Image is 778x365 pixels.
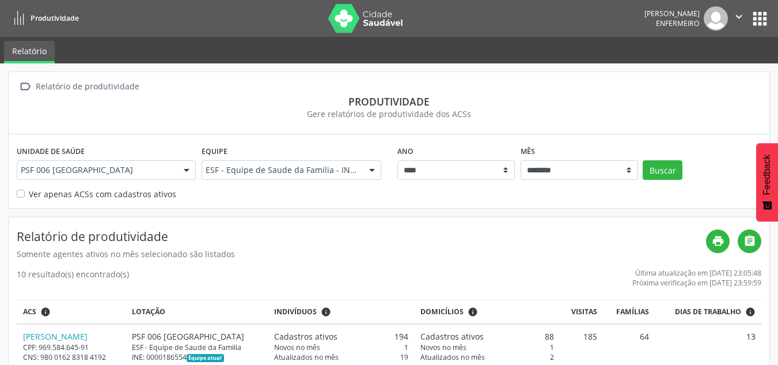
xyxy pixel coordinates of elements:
[206,164,357,176] span: ESF - Equipe de Saude da Familia - INE: 0000186554
[31,13,79,23] span: Produtividade
[738,229,761,253] a: 
[632,268,761,278] div: Última atualização em [DATE] 23:05:48
[420,330,484,343] span: Cadastros ativos
[8,9,79,28] a: Produtividade
[420,352,554,362] div: 2
[274,307,317,317] span: Indivíduos
[560,300,604,324] th: Visitas
[17,268,129,288] div: 10 resultado(s) encontrado(s)
[468,307,478,317] i: <div class="text-left"> <div> <strong>Cadastros ativos:</strong> Cadastros que estão vinculados a...
[17,229,706,244] h4: Relatório de produtividade
[644,9,700,18] div: [PERSON_NAME]
[274,352,339,362] span: Atualizados no mês
[17,78,141,95] a:  Relatório de produtividade
[274,330,337,343] span: Cadastros ativos
[632,278,761,288] div: Próxima verificação em [DATE] 23:59:59
[704,6,728,31] img: img
[23,343,120,352] div: CPF: 969.584.645-91
[17,78,33,95] i: 
[187,354,224,362] span: Esta é a equipe atual deste Agente
[420,307,464,317] span: Domicílios
[274,330,408,343] div: 194
[23,331,88,342] a: [PERSON_NAME]
[274,343,408,352] div: 1
[604,300,655,324] th: Famílias
[33,78,141,95] div: Relatório de produtividade
[420,352,485,362] span: Atualizados no mês
[675,307,741,317] span: Dias de trabalho
[756,143,778,221] button: Feedback - Mostrar pesquisa
[202,142,227,160] label: Equipe
[17,142,85,160] label: Unidade de saúde
[126,300,268,324] th: Lotação
[21,164,172,176] span: PSF 006 [GEOGRAPHIC_DATA]
[420,343,466,352] span: Novos no mês
[728,6,750,31] button: 
[29,188,176,200] label: Ver apenas ACSs com cadastros ativos
[132,343,263,352] div: ESF - Equipe de Saude da Familia
[643,160,682,180] button: Buscar
[521,142,535,160] label: Mês
[420,330,554,343] div: 88
[274,343,320,352] span: Novos no mês
[40,307,51,317] i: ACSs que estiveram vinculados a uma UBS neste período, mesmo sem produtividade.
[706,229,730,253] a: print
[4,41,55,63] a: Relatório
[17,248,706,260] div: Somente agentes ativos no mês selecionado são listados
[397,142,413,160] label: Ano
[321,307,331,317] i: <div class="text-left"> <div> <strong>Cadastros ativos:</strong> Cadastros que estão vinculados a...
[712,235,724,247] i: print
[762,155,772,195] span: Feedback
[23,352,120,362] div: CNS: 980 0162 8318 4192
[420,343,554,352] div: 1
[274,352,408,362] div: 19
[23,307,36,317] span: ACS
[656,18,700,28] span: Enfermeiro
[750,9,770,29] button: apps
[17,95,761,108] div: Produtividade
[745,307,756,317] i: Dias em que o(a) ACS fez pelo menos uma visita, ou ficha de cadastro individual ou cadastro domic...
[132,352,263,362] div: INE: 0000186554
[733,10,745,23] i: 
[132,330,263,343] div: PSF 006 [GEOGRAPHIC_DATA]
[743,235,756,247] i: 
[17,108,761,120] div: Gere relatórios de produtividade dos ACSs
